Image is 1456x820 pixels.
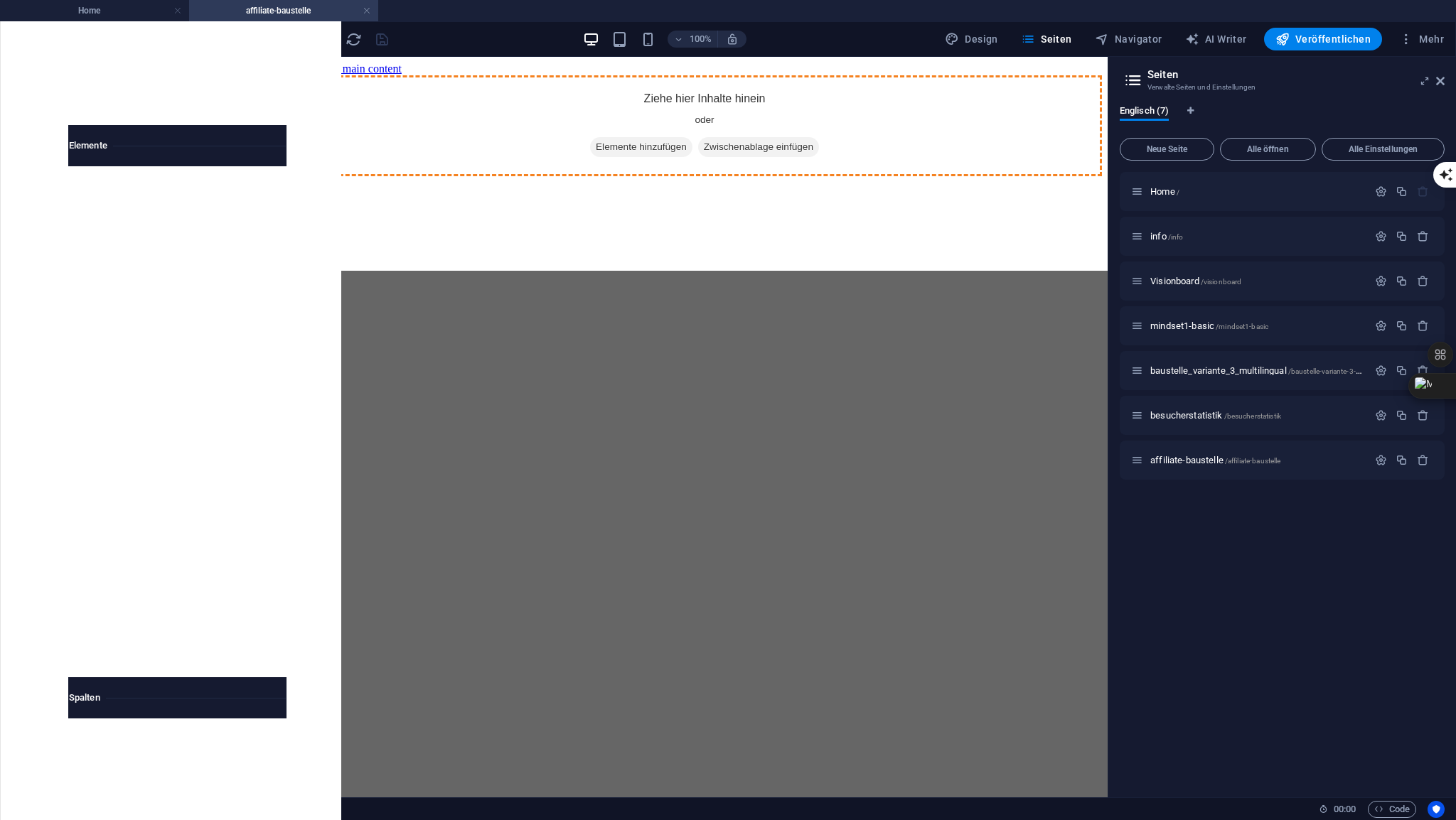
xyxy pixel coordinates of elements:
[939,28,1004,50] button: Design
[69,137,286,154] h6: Elemente
[1375,275,1387,287] div: Einstellungen
[189,3,378,18] h4: affiliate-baustelle
[1288,367,1393,375] span: /baustelle-variante-3-multilingual
[1126,145,1208,153] span: Neue Seite
[1275,32,1371,46] span: Veröffentlichen
[1168,233,1184,241] span: /info
[1417,454,1429,466] div: Entfernen
[1146,232,1368,241] div: info/info
[1396,185,1408,198] div: Duplizieren
[1344,804,1346,814] span: :
[1147,68,1445,81] h2: Seiten
[1396,320,1408,332] div: Duplizieren
[1220,138,1316,161] button: Alle öffnen
[1120,105,1445,132] div: Sprachen-Tabs
[1225,457,1281,465] span: /affiliate-baustelle
[1095,32,1162,46] span: Navigator
[1396,365,1408,377] div: Duplizieren
[1089,28,1168,50] button: Navigator
[1319,801,1356,818] h6: Session-Zeit
[1150,455,1280,465] span: Klick, um Seite zu öffnen
[1185,32,1247,46] span: AI Writer
[1428,801,1445,818] button: Usercentrics
[1147,81,1416,94] h3: Verwalte Seiten und Einstellungen
[1417,230,1429,242] div: Entfernen
[1224,412,1282,420] span: /besucherstatistik
[345,31,362,48] button: reload
[1374,801,1410,818] span: Code
[1015,28,1078,50] button: Seiten
[1396,409,1408,421] div: Duplizieren
[1150,231,1183,242] span: info
[1021,32,1072,46] span: Seiten
[1120,138,1214,161] button: Neue Seite
[1226,145,1310,153] span: Alle öffnen
[346,31,362,48] i: Seite neu laden
[1396,275,1408,287] div: Duplizieren
[1368,801,1416,818] button: Code
[1417,365,1429,377] div: Entfernen
[1146,187,1368,196] div: Home/
[1375,454,1387,466] div: Einstellungen
[668,31,718,48] button: 100%
[1146,321,1368,330] div: mindset1-basic/mindset1-basic
[1120,102,1169,122] span: Englisch (7)
[939,28,1004,50] div: Design (Strg+Alt+Y)
[1179,28,1253,50] button: AI Writer
[1146,411,1368,420] div: besucherstatistik/besucherstatistik
[1201,278,1242,286] span: /visionboard
[1375,409,1387,421] div: Einstellungen
[1150,365,1393,376] span: Klick, um Seite zu öffnen
[1216,323,1268,330] span: /mindset1-basic
[1417,185,1429,198] div: Die Startseite kann nicht gelöscht werden
[1334,801,1356,818] span: 00 00
[1150,186,1179,197] span: Klick, um Seite zu öffnen
[1150,276,1241,286] span: Visionboard
[726,33,739,45] i: Bei Größenänderung Zoomstufe automatisch an das gewählte Gerät anpassen.
[1396,230,1408,242] div: Duplizieren
[1375,230,1387,242] div: Einstellungen
[1417,409,1429,421] div: Entfernen
[1375,320,1387,332] div: Einstellungen
[1264,28,1382,50] button: Veröffentlichen
[1396,454,1408,466] div: Duplizieren
[1146,276,1368,286] div: Visionboard/visionboard
[1146,455,1368,465] div: affiliate-baustelle/affiliate-baustelle
[1328,145,1438,153] span: Alle Einstellungen
[1150,410,1281,421] span: besucherstatistik
[945,32,998,46] span: Design
[397,80,518,100] span: Zwischenablage einfügen
[289,80,391,100] span: Elemente hinzufügen
[689,31,712,48] h6: 100%
[1393,28,1450,50] button: Mehr
[1417,320,1429,332] div: Entfernen
[69,689,286,706] h6: Spalten
[6,18,801,119] div: Ziehe hier Inhalte hinein
[6,6,100,18] a: Skip to main content
[1177,188,1179,196] span: /
[1146,366,1368,375] div: baustelle_variante_3_multilingual/baustelle-variante-3-multilingual
[1375,365,1387,377] div: Einstellungen
[1375,185,1387,198] div: Einstellungen
[1322,138,1445,161] button: Alle Einstellungen
[1399,32,1444,46] span: Mehr
[1417,275,1429,287] div: Entfernen
[1150,320,1268,331] span: mindset1-basic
